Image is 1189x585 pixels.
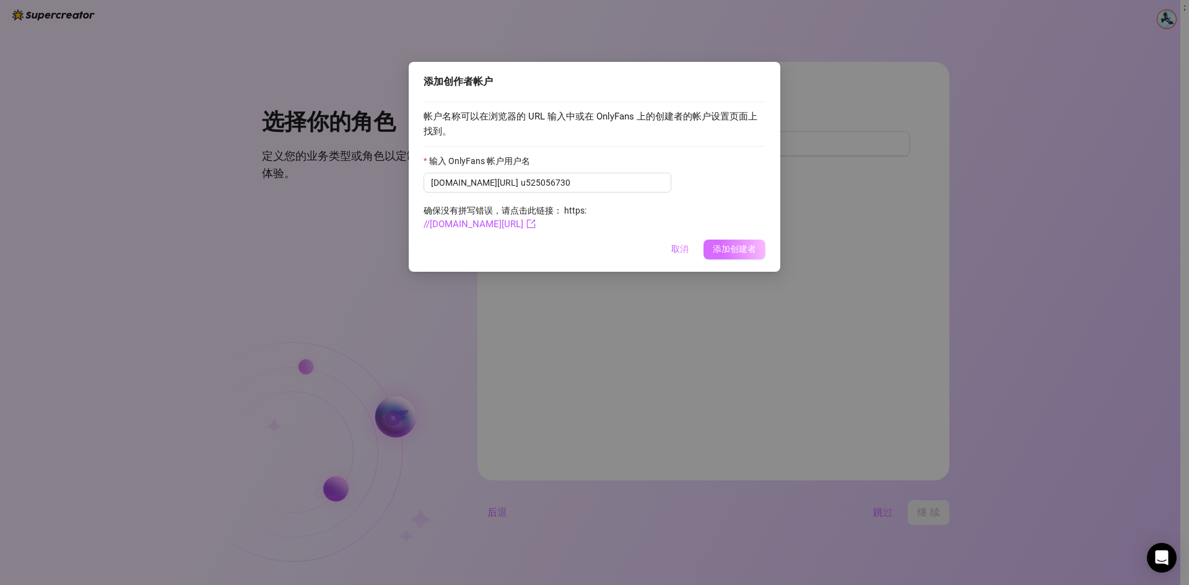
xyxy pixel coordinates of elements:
font: [DOMAIN_NAME][URL] [431,178,518,188]
span: 出口 [526,219,536,228]
label: 输入 OnlyFans 帐户用户名 [424,154,538,168]
font: 确保没有拼写错误，请点击此链接： https: [424,206,586,215]
a: //[DOMAIN_NAME][URL]出口 [424,219,536,230]
font: //[DOMAIN_NAME][URL] [424,219,523,230]
font: 添加创建者 [713,244,756,254]
font: 帐户名称可以在浏览器的 URL 输入中或在 OnlyFans 上的创建者的帐户设置页面上找到。 [424,111,757,137]
input: 输入 OnlyFans 帐户用户名 [521,176,664,189]
button: 添加创建者 [703,240,765,259]
font: 取消 [671,244,689,254]
div: 打开 Intercom Messenger [1147,543,1177,573]
button: 取消 [661,240,699,259]
font: 输入 OnlyFans 帐户用户名 [429,156,530,166]
font: 添加创作者帐户 [424,76,493,87]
